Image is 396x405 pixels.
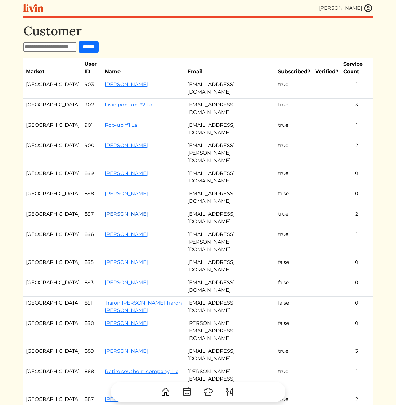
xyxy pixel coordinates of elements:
[23,276,82,297] td: [GEOGRAPHIC_DATA]
[341,119,373,139] td: 1
[275,317,313,345] td: false
[23,297,82,317] td: [GEOGRAPHIC_DATA]
[82,317,102,345] td: 890
[185,78,275,99] td: [EMAIL_ADDRESS][DOMAIN_NAME]
[105,279,148,285] a: [PERSON_NAME]
[341,276,373,297] td: 0
[105,211,148,217] a: [PERSON_NAME]
[82,297,102,317] td: 891
[275,228,313,256] td: true
[105,348,148,354] a: [PERSON_NAME]
[185,99,275,119] td: [EMAIL_ADDRESS][DOMAIN_NAME]
[23,228,82,256] td: [GEOGRAPHIC_DATA]
[23,345,82,365] td: [GEOGRAPHIC_DATA]
[23,208,82,228] td: [GEOGRAPHIC_DATA]
[182,387,192,397] img: CalendarDots-5bcf9d9080389f2a281d69619e1c85352834be518fbc73d9501aef674afc0d57.svg
[82,167,102,187] td: 899
[23,119,82,139] td: [GEOGRAPHIC_DATA]
[203,387,213,397] img: ChefHat-a374fb509e4f37eb0702ca99f5f64f3b6956810f32a249b33092029f8484b388.svg
[341,167,373,187] td: 0
[363,3,373,13] img: user_account-e6e16d2ec92f44fc35f99ef0dc9cddf60790bfa021a6ecb1c896eb5d2907b31c.svg
[275,187,313,208] td: false
[23,139,82,167] td: [GEOGRAPHIC_DATA]
[105,368,178,374] a: Retire southern company, Llc
[23,256,82,276] td: [GEOGRAPHIC_DATA]
[341,187,373,208] td: 0
[319,4,362,12] div: [PERSON_NAME]
[185,208,275,228] td: [EMAIL_ADDRESS][DOMAIN_NAME]
[23,167,82,187] td: [GEOGRAPHIC_DATA]
[275,297,313,317] td: false
[341,297,373,317] td: 0
[82,58,102,78] th: User ID
[275,345,313,365] td: true
[82,256,102,276] td: 895
[185,365,275,393] td: [PERSON_NAME][EMAIL_ADDRESS][DOMAIN_NAME]
[105,191,148,197] a: [PERSON_NAME]
[341,345,373,365] td: 3
[82,99,102,119] td: 902
[23,58,82,78] th: Market
[185,139,275,167] td: [EMAIL_ADDRESS][PERSON_NAME][DOMAIN_NAME]
[23,317,82,345] td: [GEOGRAPHIC_DATA]
[161,387,171,397] img: House-9bf13187bcbb5817f509fe5e7408150f90897510c4275e13d0d5fca38e0b5951.svg
[185,119,275,139] td: [EMAIL_ADDRESS][DOMAIN_NAME]
[275,58,313,78] th: Subscribed?
[341,228,373,256] td: 1
[313,58,341,78] th: Verified?
[224,387,234,397] img: ForkKnife-55491504ffdb50bab0c1e09e7649658475375261d09fd45db06cec23bce548bf.svg
[105,231,148,237] a: [PERSON_NAME]
[341,365,373,393] td: 1
[341,58,373,78] th: Service Count
[185,167,275,187] td: [EMAIL_ADDRESS][DOMAIN_NAME]
[185,297,275,317] td: [EMAIL_ADDRESS][DOMAIN_NAME]
[105,122,137,128] a: Pop-up #1 La
[341,317,373,345] td: 0
[341,78,373,99] td: 1
[275,167,313,187] td: true
[82,78,102,99] td: 903
[23,99,82,119] td: [GEOGRAPHIC_DATA]
[82,276,102,297] td: 893
[82,187,102,208] td: 898
[275,119,313,139] td: true
[275,78,313,99] td: true
[185,187,275,208] td: [EMAIL_ADDRESS][DOMAIN_NAME]
[275,139,313,167] td: true
[23,4,43,12] img: livin-logo-a0d97d1a881af30f6274990eb6222085a2533c92bbd1e4f22c21b4f0d0e3210c.svg
[82,208,102,228] td: 897
[275,276,313,297] td: false
[105,170,148,176] a: [PERSON_NAME]
[275,99,313,119] td: true
[341,139,373,167] td: 2
[341,208,373,228] td: 2
[105,259,148,265] a: [PERSON_NAME]
[82,119,102,139] td: 901
[23,365,82,393] td: [GEOGRAPHIC_DATA]
[105,320,148,326] a: [PERSON_NAME]
[82,228,102,256] td: 896
[185,256,275,276] td: [EMAIL_ADDRESS][DOMAIN_NAME]
[185,58,275,78] th: Email
[185,345,275,365] td: [EMAIL_ADDRESS][DOMAIN_NAME]
[341,99,373,119] td: 3
[185,317,275,345] td: [PERSON_NAME][EMAIL_ADDRESS][DOMAIN_NAME]
[341,256,373,276] td: 0
[275,365,313,393] td: true
[105,300,182,313] a: Traron [PERSON_NAME] Traron [PERSON_NAME]
[82,365,102,393] td: 888
[185,228,275,256] td: [EMAIL_ADDRESS][PERSON_NAME][DOMAIN_NAME]
[23,187,82,208] td: [GEOGRAPHIC_DATA]
[275,256,313,276] td: false
[82,345,102,365] td: 889
[105,102,152,108] a: Livin pop -up #2 La
[102,58,185,78] th: Name
[105,81,148,87] a: [PERSON_NAME]
[23,23,373,38] h1: Customer
[275,208,313,228] td: true
[82,139,102,167] td: 900
[23,78,82,99] td: [GEOGRAPHIC_DATA]
[185,276,275,297] td: [EMAIL_ADDRESS][DOMAIN_NAME]
[105,142,148,148] a: [PERSON_NAME]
